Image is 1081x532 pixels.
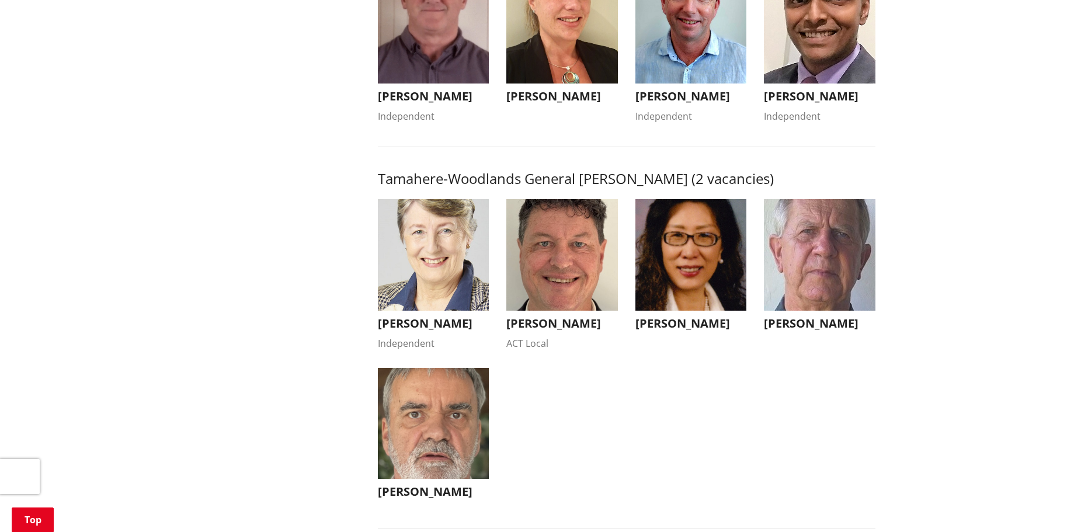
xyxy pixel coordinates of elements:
[506,199,618,350] button: [PERSON_NAME] ACT Local
[378,199,489,311] img: WO-W-TW__BEAVIS_C__FeNcs
[378,171,875,187] h3: Tamahere-Woodlands General [PERSON_NAME] (2 vacancies)
[506,336,618,350] div: ACT Local
[378,368,489,479] img: WO-W-TW__MANSON_M__dkdhr
[764,109,875,123] div: Independent
[635,109,747,123] div: Independent
[378,317,489,331] h3: [PERSON_NAME]
[378,336,489,350] div: Independent
[764,199,875,311] img: WO-W-TW__KEIR_M__PTTJq
[1027,483,1069,525] iframe: Messenger Launcher
[635,317,747,331] h3: [PERSON_NAME]
[764,89,875,103] h3: [PERSON_NAME]
[635,89,747,103] h3: [PERSON_NAME]
[635,199,747,336] button: [PERSON_NAME]
[378,485,489,499] h3: [PERSON_NAME]
[12,507,54,532] a: Top
[378,368,489,505] button: [PERSON_NAME]
[506,89,618,103] h3: [PERSON_NAME]
[378,199,489,350] button: [PERSON_NAME] Independent
[764,199,875,336] button: [PERSON_NAME]
[506,199,618,311] img: WO-W-TW__MAYALL_P__FmHcs
[764,317,875,331] h3: [PERSON_NAME]
[635,199,747,311] img: WO-W-TW__CAO-OULTON_A__x5kpv
[378,109,489,123] div: Independent
[506,317,618,331] h3: [PERSON_NAME]
[378,89,489,103] h3: [PERSON_NAME]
